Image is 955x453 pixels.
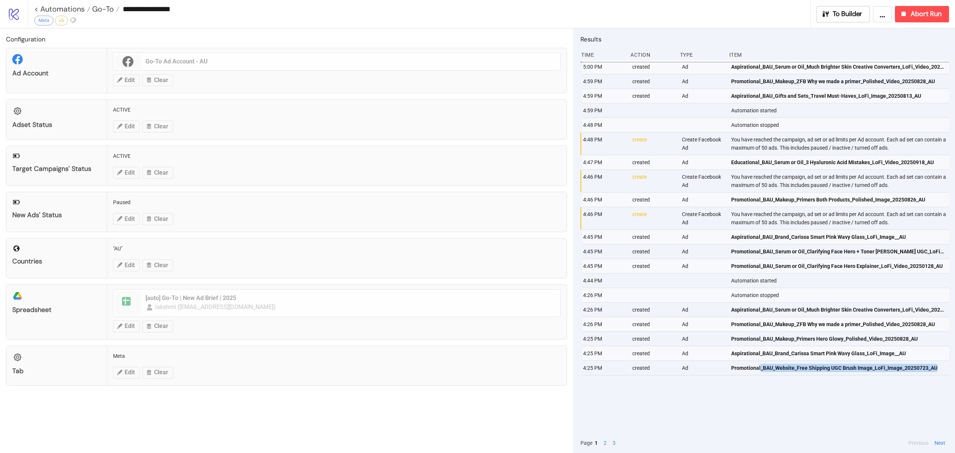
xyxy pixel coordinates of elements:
[632,193,676,207] div: created
[895,6,949,22] button: Abort Run
[632,317,676,331] div: created
[582,60,626,74] div: 5:00 PM
[731,259,946,273] a: Promotional_BAU_Serum or Oil_Clarifying Face Hero Explainer_LoFi_Video_20250128_AU
[34,5,90,13] a: < Automations
[582,74,626,88] div: 4:59 PM
[730,118,951,132] div: Automation stopped
[731,247,946,256] span: Promotional_BAU_Serum or Oil_Clarifying Face Hero + Toner [PERSON_NAME] UGC_LoFi_Image_20250214_AU
[731,63,946,71] span: Aspirational_BAU_Serum or Oil_Much Brighter Skin Creative Converters_LoFi_Video_20250919_AU
[580,48,624,62] div: Time
[582,207,626,229] div: 4:46 PM
[681,170,725,192] div: Create Facebook Ad
[681,244,725,259] div: Ad
[632,170,676,192] div: create
[34,16,53,25] div: Meta
[817,6,870,22] button: To Builder
[681,60,725,74] div: Ad
[731,332,946,346] a: Promotional_BAU_Makeup_Primers Hero Glowy_Polished_Video_20250828_AU
[582,346,626,360] div: 4:25 PM
[681,259,725,273] div: Ad
[731,60,946,74] a: Aspirational_BAU_Serum or Oil_Much Brighter Skin Creative Converters_LoFi_Video_20250919_AU
[582,288,626,302] div: 4:26 PM
[681,317,725,331] div: Ad
[610,439,618,447] button: 3
[730,274,951,288] div: Automation started
[582,118,626,132] div: 4:48 PM
[632,303,676,317] div: created
[681,230,725,244] div: Ad
[731,92,921,100] span: Aspirational_BAU_Gifts and Sets_Travel Must-Haves_LoFi_Image_20250813_AU
[582,170,626,192] div: 4:46 PM
[582,259,626,273] div: 4:45 PM
[679,48,723,62] div: Type
[681,346,725,360] div: Ad
[632,346,676,360] div: created
[592,439,600,447] button: 1
[582,303,626,317] div: 4:26 PM
[582,193,626,207] div: 4:46 PM
[731,335,918,343] span: Promotional_BAU_Makeup_Primers Hero Glowy_Polished_Video_20250828_AU
[632,74,676,88] div: created
[632,207,676,229] div: create
[632,259,676,273] div: created
[582,103,626,118] div: 4:59 PM
[681,155,725,169] div: Ad
[681,74,725,88] div: Ad
[632,230,676,244] div: created
[582,89,626,103] div: 4:59 PM
[632,361,676,375] div: created
[580,439,592,447] span: Page
[582,155,626,169] div: 4:47 PM
[632,244,676,259] div: created
[731,196,925,204] span: Promotional_BAU_Makeup_Primers Both Products_Polished_Image_20250826_AU
[632,60,676,74] div: created
[681,132,725,155] div: Create Facebook Ad
[731,349,906,357] span: Aspirational_BAU_Brand_Carissa Smart Pink Wavy Glass_LoFi_Image__AU
[632,89,676,103] div: created
[582,244,626,259] div: 4:45 PM
[731,320,935,328] span: Promotional_BAU_Makeup_ZFB Why we made a primer_Polished_Video_20250828_AU
[681,89,725,103] div: Ad
[582,132,626,155] div: 4:48 PM
[731,77,935,85] span: Promotional_BAU_Makeup_ZFB Why we made a primer_Polished_Video_20250828_AU
[873,6,892,22] button: ...
[90,4,114,14] span: Go-To
[582,274,626,288] div: 4:44 PM
[911,10,942,18] span: Abort Run
[730,132,951,155] div: You have reached the campaign, ad set or ad limits per Ad account. Each ad set can contain a maxi...
[681,193,725,207] div: Ad
[730,103,951,118] div: Automation started
[731,361,946,375] a: Promotional_BAU_Website_Free Shipping UGC Brush Image_LoFi_Image_20250723_AU
[731,158,934,166] span: Educational_BAU_Serum or Oil_3 Hyaluronic Acid Mistakes_LoFi_Video_20250918_AU
[580,34,949,44] h2: Results
[582,332,626,346] div: 4:25 PM
[731,262,943,270] span: Promotional_BAU_Serum or Oil_Clarifying Face Hero Explainer_LoFi_Video_20250128_AU
[582,230,626,244] div: 4:45 PM
[731,193,946,207] a: Promotional_BAU_Makeup_Primers Both Products_Polished_Image_20250826_AU
[681,332,725,346] div: Ad
[731,303,946,317] a: Aspirational_BAU_Serum or Oil_Much Brighter Skin Creative Converters_LoFi_Video_20250919_AU
[729,48,949,62] div: Item
[630,48,674,62] div: Action
[833,10,862,18] span: To Builder
[632,132,676,155] div: create
[681,303,725,317] div: Ad
[55,16,68,25] div: v5
[6,34,567,44] h2: Configuration
[582,317,626,331] div: 4:26 PM
[731,230,946,244] a: Aspirational_BAU_Brand_Carissa Smart Pink Wavy Glass_LoFi_Image__AU
[731,233,906,241] span: Aspirational_BAU_Brand_Carissa Smart Pink Wavy Glass_LoFi_Image__AU
[932,439,948,447] button: Next
[731,244,946,259] a: Promotional_BAU_Serum or Oil_Clarifying Face Hero + Toner [PERSON_NAME] UGC_LoFi_Image_20250214_AU
[731,155,946,169] a: Educational_BAU_Serum or Oil_3 Hyaluronic Acid Mistakes_LoFi_Video_20250918_AU
[730,207,951,229] div: You have reached the campaign, ad set or ad limits per Ad account. Each ad set can contain a maxi...
[601,439,609,447] button: 2
[681,361,725,375] div: Ad
[730,288,951,302] div: Automation stopped
[582,361,626,375] div: 4:25 PM
[632,332,676,346] div: created
[731,317,946,331] a: Promotional_BAU_Makeup_ZFB Why we made a primer_Polished_Video_20250828_AU
[90,5,119,13] a: Go-To
[731,364,937,372] span: Promotional_BAU_Website_Free Shipping UGC Brush Image_LoFi_Image_20250723_AU
[906,439,931,447] button: Previous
